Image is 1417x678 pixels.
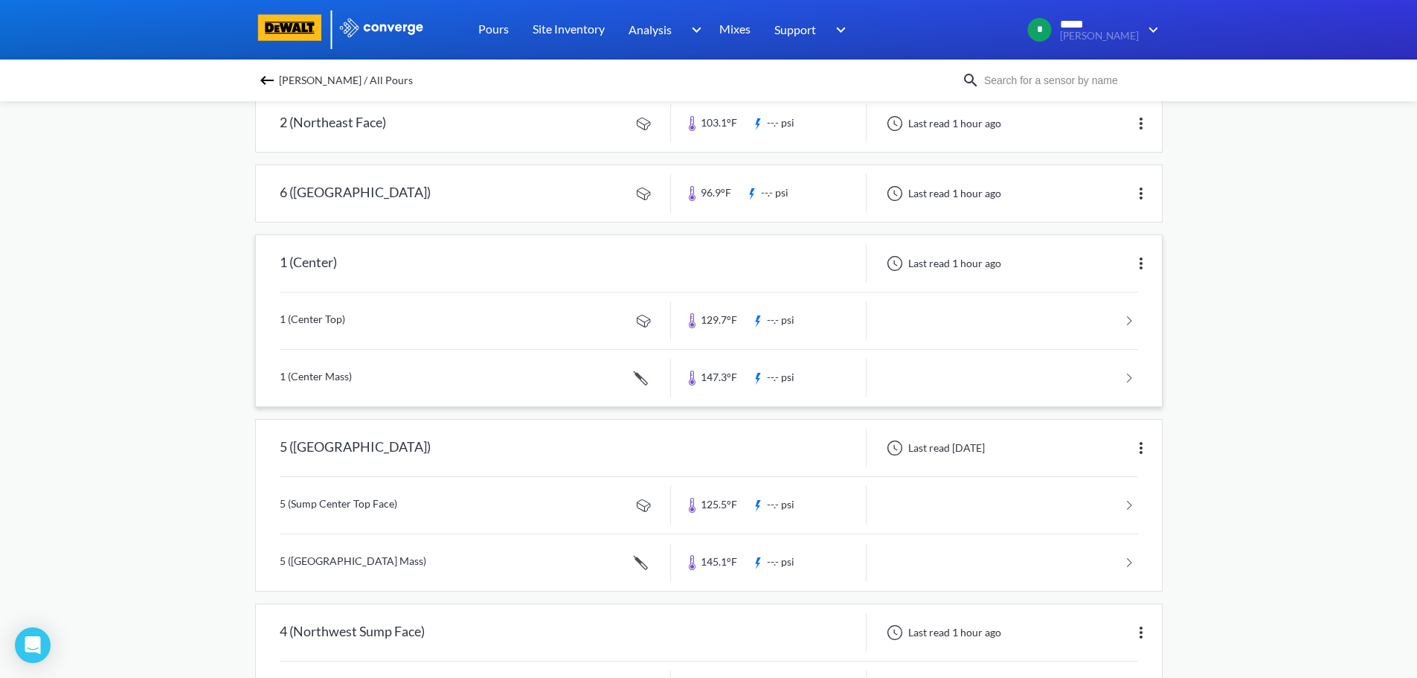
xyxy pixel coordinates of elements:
img: downArrow.svg [1139,21,1163,39]
img: backspace.svg [258,71,276,89]
img: more.svg [1132,439,1150,457]
img: more.svg [1132,255,1150,272]
div: Last read 1 hour ago [878,624,1006,642]
div: 5 ([GEOGRAPHIC_DATA]) [280,429,431,467]
div: Last read 1 hour ago [878,255,1006,272]
div: 4 (Northwest Sump Face) [280,613,425,652]
img: logo-dewalt.svg [255,14,325,41]
span: Support [774,20,816,39]
span: Analysis [629,20,672,39]
img: downArrow.svg [681,21,705,39]
img: more.svg [1132,185,1150,202]
img: logo_ewhite.svg [338,18,425,37]
div: Last read [DATE] [878,439,989,457]
span: [PERSON_NAME] / All Pours [279,70,413,91]
img: downArrow.svg [826,21,850,39]
img: more.svg [1132,115,1150,132]
div: Open Intercom Messenger [15,627,51,663]
div: 1 (Center) [280,244,337,283]
span: [PERSON_NAME] [1060,31,1139,42]
img: more.svg [1132,624,1150,642]
img: icon-search.svg [962,71,980,89]
input: Search for a sensor by name [980,72,1160,89]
